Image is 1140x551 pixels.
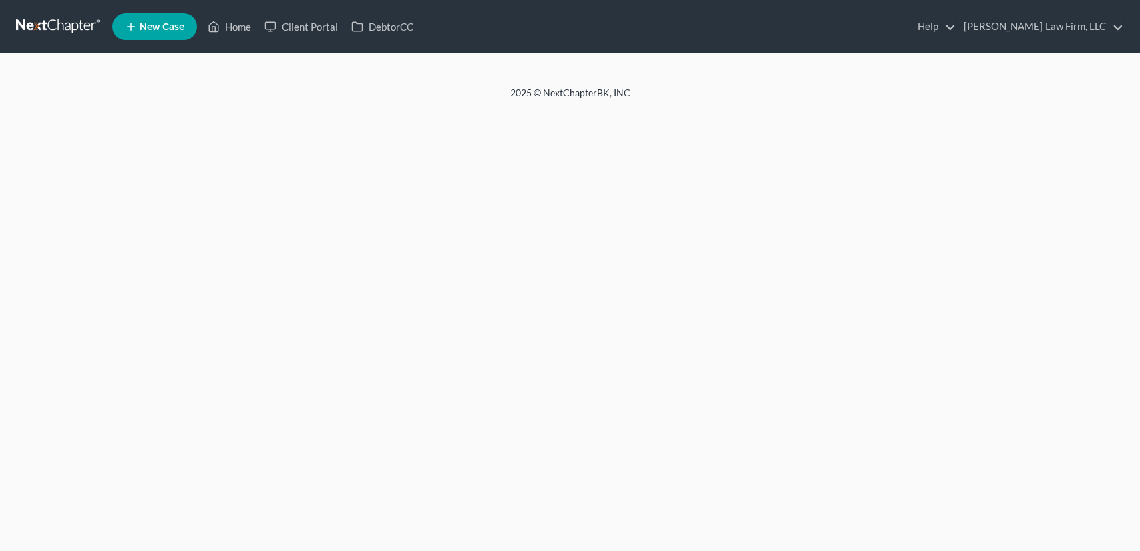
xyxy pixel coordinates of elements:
a: [PERSON_NAME] Law Firm, LLC [957,15,1123,39]
div: 2025 © NextChapterBK, INC [190,86,951,110]
a: Home [201,15,258,39]
a: Client Portal [258,15,345,39]
new-legal-case-button: New Case [112,13,197,40]
a: Help [911,15,956,39]
a: DebtorCC [345,15,420,39]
